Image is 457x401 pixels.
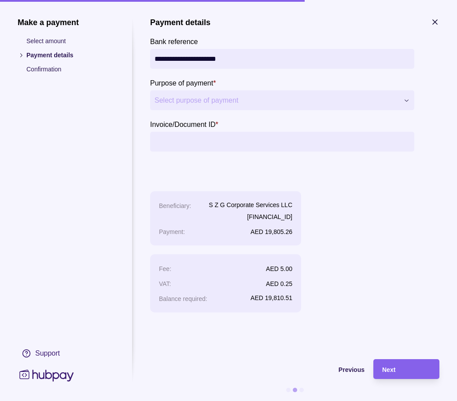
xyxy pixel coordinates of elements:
p: [FINANCIAL_ID] [209,212,292,222]
p: Select amount [26,36,114,46]
span: Previous [339,366,365,373]
h1: Make a payment [18,18,114,27]
div: Support [35,349,60,358]
p: AED 19,805.26 [251,228,292,235]
p: Bank reference [150,38,198,45]
p: AED 0.25 [266,280,292,287]
p: Payment details [26,50,114,60]
p: VAT : [159,280,171,287]
p: Beneficiary : [159,202,191,209]
label: Purpose of payment [150,78,216,88]
p: Purpose of payment [150,79,213,87]
p: S Z G Corporate Services LLC [209,200,292,210]
span: Next [382,366,395,373]
p: Confirmation [26,64,114,74]
label: Invoice/Document ID [150,119,218,130]
a: Support [18,344,114,363]
p: AED 19,810.51 [251,294,292,301]
p: Balance required : [159,295,207,302]
button: Next [373,359,439,379]
p: Payment : [159,228,185,235]
p: Invoice/Document ID [150,121,216,128]
input: Invoice/Document ID [155,132,410,152]
button: Previous [150,359,365,379]
p: AED 5.00 [266,265,292,272]
p: Fee : [159,265,171,272]
label: Bank reference [150,36,198,47]
h1: Payment details [150,18,210,27]
input: Bank reference [155,49,410,69]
